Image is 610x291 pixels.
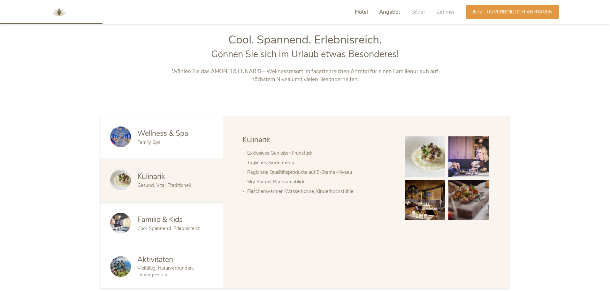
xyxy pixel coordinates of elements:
span: Angebot [379,8,400,16]
span: Wellness & Spa [137,128,188,138]
li: Regionale Qualitätsprodukte auf 5-Sterne-Niveau [247,167,392,177]
span: Kulinarik [242,135,270,145]
li: Exklusives Genießer-Frühstück [247,148,392,158]
span: Cool. Spannend. Erlebnisreich [137,225,201,232]
span: Familie & Kids [137,215,183,225]
span: Bilder [411,8,425,16]
span: Family Spa [137,139,161,145]
span: Hotel [355,8,368,16]
span: Aktivitäten [137,255,173,264]
a: AMONTI & LUNARIS Wellnessresort [50,10,69,14]
p: Wählen Sie das AMONTI & LUNARIS – Wellnessresort im facettenreichen Ahrntal für einen Familienurl... [172,67,438,84]
span: Cool. Spannend. Erlebnisreich. [228,32,382,48]
li: Flaschenwärmer, Wasserkoche, Kinderhochstühle … [247,187,392,196]
span: Vielfältig. Naturverbunden. Unvergesslich. [137,265,194,278]
li: Sky Bar mit Panoramablick [247,177,392,187]
span: Kulinarik [137,172,165,181]
span: Gönnen Sie sich im Urlaub etwas Besonderes! [211,48,399,60]
img: AMONTI & LUNARIS Wellnessresort [50,3,69,22]
span: Gesund. Vital. Traditionell. [137,182,192,188]
li: Tägliches Kindermenü [247,158,392,167]
span: Jetzt unverbindlich anfragen [472,9,553,15]
span: Zimmer [437,8,455,16]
